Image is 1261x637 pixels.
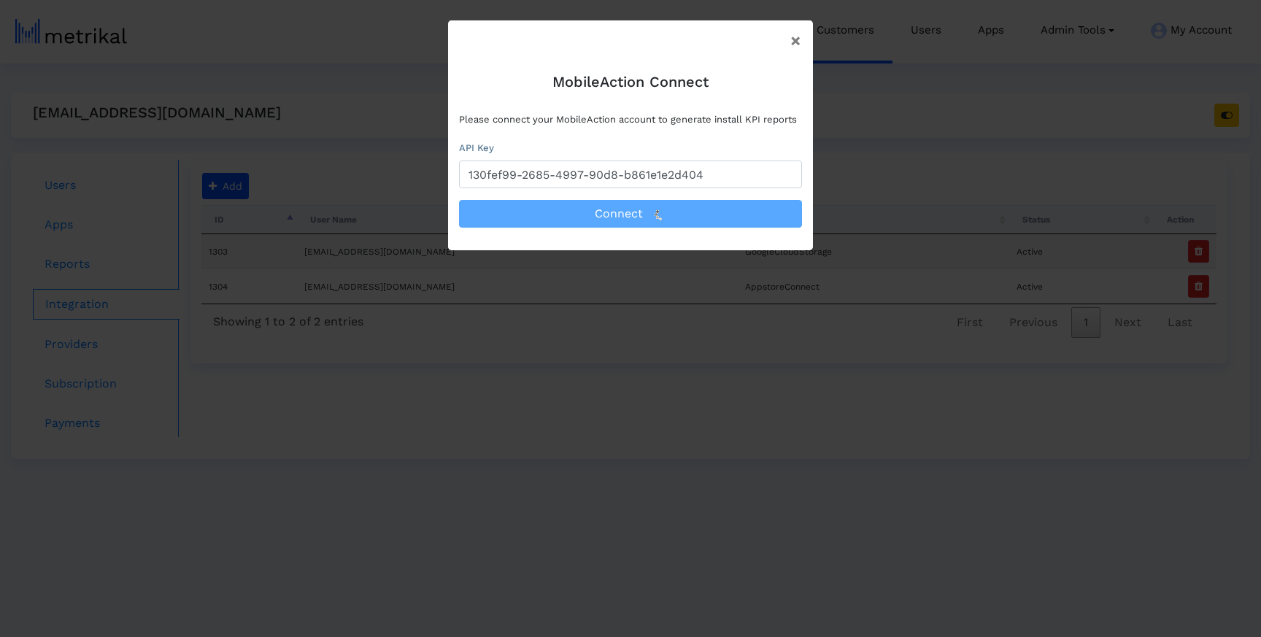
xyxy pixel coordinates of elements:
[459,73,802,90] h5: MobileAction Connect
[459,200,802,228] button: Connect
[459,141,494,155] label: API Key
[779,20,813,61] button: Close
[643,209,666,220] img: jDKSatlQtScKdceCAjDII7HcQ4EMTCpyrCuUBjCYRgHVtqlAiB1YhiCnlsRkAAAOwAAAAAAAAAAAA==
[459,112,802,127] p: Please connect your MobileAction account to generate install KPI reports
[790,31,801,51] span: ×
